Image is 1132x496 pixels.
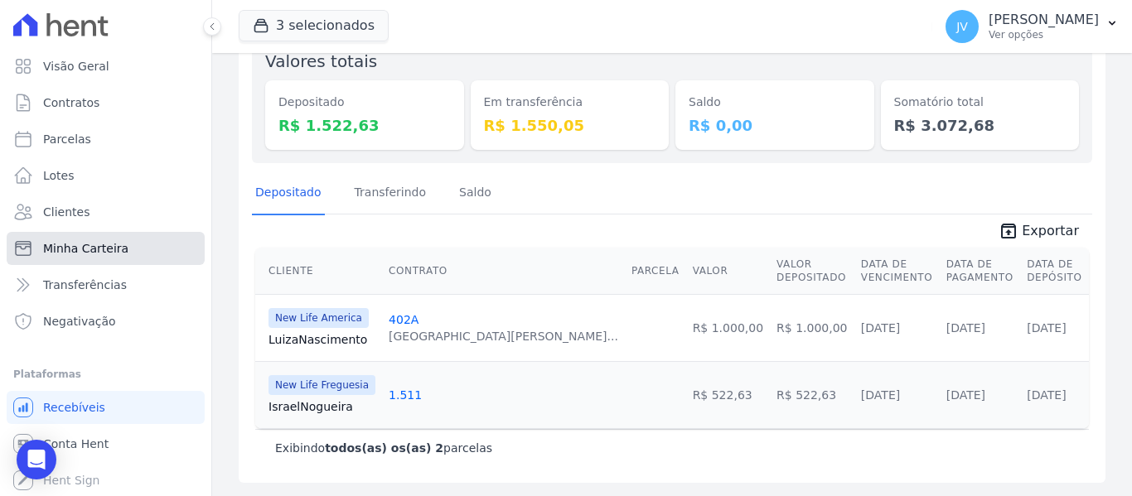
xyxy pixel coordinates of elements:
[456,172,495,215] a: Saldo
[770,361,854,428] td: R$ 522,63
[999,221,1018,241] i: unarchive
[770,294,854,361] td: R$ 1.000,00
[275,440,492,456] p: Exibindo parcelas
[989,28,1099,41] p: Ver opções
[946,388,985,402] a: [DATE]
[625,248,686,295] th: Parcela
[932,3,1132,50] button: JV [PERSON_NAME] Ver opções
[989,12,1099,28] p: [PERSON_NAME]
[956,21,968,32] span: JV
[1022,221,1079,241] span: Exportar
[1020,248,1089,295] th: Data de Depósito
[689,94,861,111] dt: Saldo
[43,167,75,184] span: Lotes
[268,375,375,395] span: New Life Freguesia
[7,305,205,338] a: Negativação
[7,268,205,301] a: Transferências
[985,221,1092,244] a: unarchive Exportar
[351,172,430,215] a: Transferindo
[894,114,1067,137] dd: R$ 3.072,68
[7,159,205,192] a: Lotes
[7,232,205,265] a: Minha Carteira
[43,399,105,416] span: Recebíveis
[252,172,325,215] a: Depositado
[325,441,443,455] b: todos(as) os(as) 2
[43,58,109,75] span: Visão Geral
[265,51,377,71] label: Valores totais
[7,427,205,460] a: Conta Hent
[7,391,205,424] a: Recebíveis
[686,294,770,361] td: R$ 1.000,00
[7,50,205,83] a: Visão Geral
[43,277,127,293] span: Transferências
[1027,321,1066,335] a: [DATE]
[389,313,418,326] a: 402A
[268,398,375,415] a: IsraelNogueira
[389,328,618,344] div: [GEOGRAPHIC_DATA][PERSON_NAME]...
[43,131,91,147] span: Parcelas
[17,440,56,479] div: Open Intercom Messenger
[686,248,770,295] th: Valor
[7,123,205,156] a: Parcelas
[7,86,205,119] a: Contratos
[389,388,422,402] a: 1.511
[946,321,985,335] a: [DATE]
[940,248,1021,295] th: Data de Pagamento
[894,94,1067,111] dt: Somatório total
[13,364,198,384] div: Plataformas
[43,240,128,257] span: Minha Carteira
[382,248,625,295] th: Contrato
[268,308,369,328] span: New Life America
[255,248,382,295] th: Cliente
[43,313,116,330] span: Negativação
[484,114,656,137] dd: R$ 1.550,05
[43,436,109,452] span: Conta Hent
[43,94,99,111] span: Contratos
[1027,388,1066,402] a: [DATE]
[686,361,770,428] td: R$ 522,63
[484,94,656,111] dt: Em transferência
[278,94,451,111] dt: Depositado
[861,388,900,402] a: [DATE]
[854,248,940,295] th: Data de Vencimento
[43,204,89,220] span: Clientes
[861,321,900,335] a: [DATE]
[239,10,389,41] button: 3 selecionados
[689,114,861,137] dd: R$ 0,00
[268,331,375,348] a: LuizaNascimento
[278,114,451,137] dd: R$ 1.522,63
[7,195,205,229] a: Clientes
[770,248,854,295] th: Valor Depositado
